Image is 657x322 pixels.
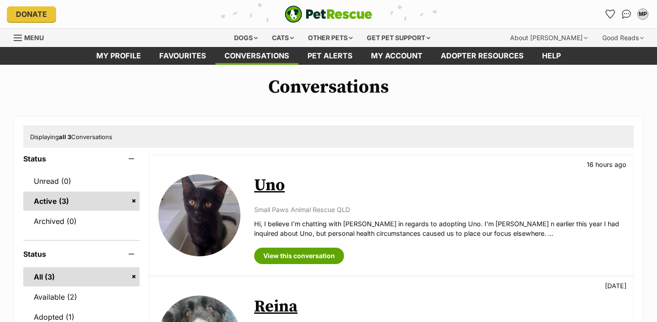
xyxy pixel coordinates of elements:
a: Donate [7,6,56,22]
a: Reina [254,296,297,317]
p: 16 hours ago [587,160,626,169]
a: Active (3) [23,192,140,211]
a: conversations [215,47,298,65]
button: My account [636,7,650,21]
p: [DATE] [605,281,626,291]
a: Adopter resources [432,47,533,65]
a: View this conversation [254,248,344,264]
a: All (3) [23,267,140,286]
a: PetRescue [285,5,372,23]
span: Displaying Conversations [30,133,112,140]
p: Hi, I believe I'm chatting with [PERSON_NAME] in regards to adopting Uno. I'm [PERSON_NAME] n ear... [254,219,624,239]
header: Status [23,155,140,163]
div: MP [638,10,647,19]
a: Uno [254,175,285,196]
header: Status [23,250,140,258]
a: My profile [87,47,150,65]
a: My account [362,47,432,65]
a: Unread (0) [23,171,140,191]
a: Menu [14,29,50,45]
a: Conversations [619,7,634,21]
span: Menu [24,34,44,42]
div: Dogs [228,29,264,47]
img: chat-41dd97257d64d25036548639549fe6c8038ab92f7586957e7f3b1b290dea8141.svg [622,10,631,19]
a: Help [533,47,570,65]
div: Other pets [302,29,359,47]
a: Available (2) [23,287,140,306]
a: Favourites [150,47,215,65]
a: Archived (0) [23,212,140,231]
img: logo-e224e6f780fb5917bec1dbf3a21bbac754714ae5b6737aabdf751b685950b380.svg [285,5,372,23]
div: Good Reads [596,29,650,47]
strong: all 3 [59,133,71,140]
div: About [PERSON_NAME] [504,29,594,47]
p: Small Paws Animal Rescue QLD [254,205,624,214]
div: Get pet support [360,29,437,47]
div: Cats [266,29,300,47]
ul: Account quick links [603,7,650,21]
a: Favourites [603,7,617,21]
a: Pet alerts [298,47,362,65]
img: Uno [158,174,240,256]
